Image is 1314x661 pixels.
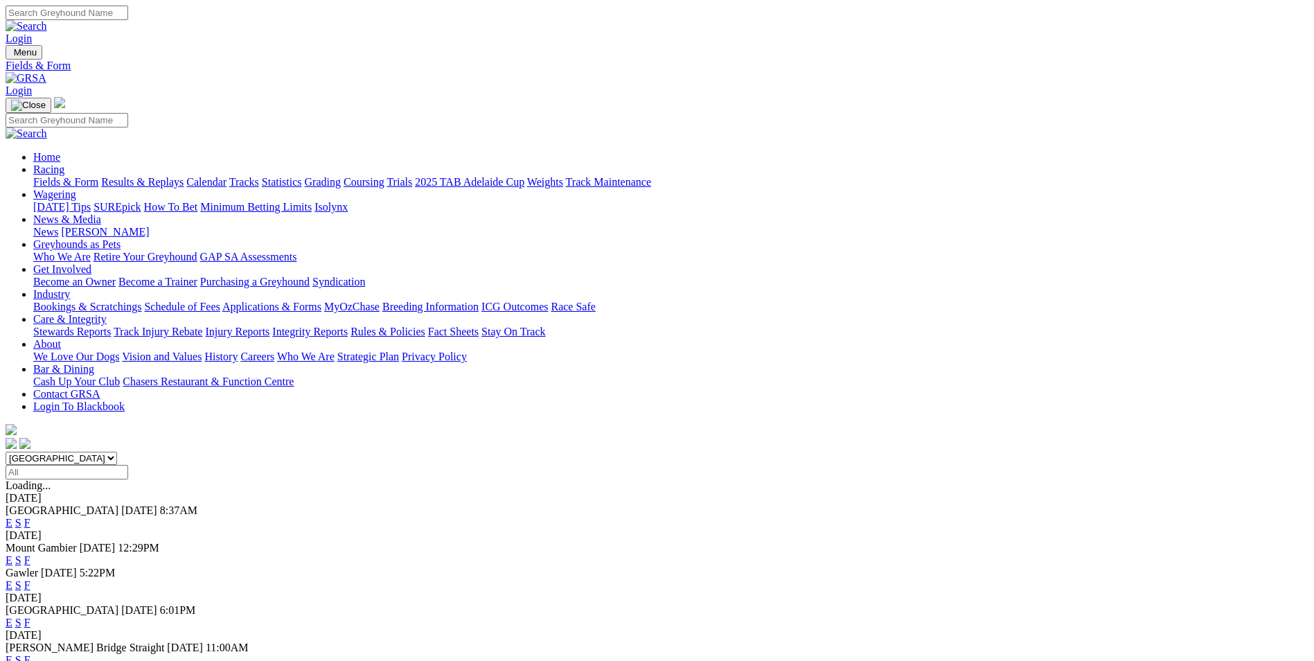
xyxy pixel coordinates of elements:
a: Login To Blackbook [33,400,125,412]
span: [GEOGRAPHIC_DATA] [6,604,118,616]
a: Statistics [262,176,302,188]
a: Track Maintenance [566,176,651,188]
a: Calendar [186,176,227,188]
div: [DATE] [6,592,1308,604]
a: Become an Owner [33,276,116,288]
a: About [33,338,61,350]
a: Contact GRSA [33,388,100,400]
img: Search [6,20,47,33]
a: Wagering [33,188,76,200]
a: Schedule of Fees [144,301,220,312]
a: F [24,554,30,566]
a: How To Bet [144,201,198,213]
a: E [6,617,12,628]
a: Become a Trainer [118,276,197,288]
div: [DATE] [6,492,1308,504]
span: Gawler [6,567,38,579]
a: Careers [240,351,274,362]
a: Cash Up Your Club [33,376,120,387]
span: 5:22PM [80,567,116,579]
a: F [24,517,30,529]
input: Search [6,6,128,20]
a: Fact Sheets [428,326,479,337]
a: Login [6,85,32,96]
a: [PERSON_NAME] [61,226,149,238]
span: 6:01PM [160,604,196,616]
a: Weights [527,176,563,188]
div: Care & Integrity [33,326,1308,338]
span: Mount Gambier [6,542,77,554]
a: S [15,517,21,529]
a: Home [33,151,60,163]
a: Industry [33,288,70,300]
span: [DATE] [80,542,116,554]
a: Trials [387,176,412,188]
a: Retire Your Greyhound [94,251,197,263]
a: Grading [305,176,341,188]
span: [GEOGRAPHIC_DATA] [6,504,118,516]
span: [DATE] [121,604,157,616]
a: Rules & Policies [350,326,425,337]
a: S [15,579,21,591]
a: F [24,579,30,591]
img: logo-grsa-white.png [54,97,65,108]
a: S [15,617,21,628]
a: Privacy Policy [402,351,467,362]
a: Racing [33,164,64,175]
a: Strategic Plan [337,351,399,362]
div: News & Media [33,226,1308,238]
a: We Love Our Dogs [33,351,119,362]
a: ICG Outcomes [481,301,548,312]
a: Get Involved [33,263,91,275]
a: Minimum Betting Limits [200,201,312,213]
a: Login [6,33,32,44]
span: [DATE] [41,567,77,579]
a: Coursing [344,176,384,188]
a: Stay On Track [481,326,545,337]
div: Industry [33,301,1308,313]
a: Integrity Reports [272,326,348,337]
span: 12:29PM [118,542,159,554]
a: Care & Integrity [33,313,107,325]
a: Greyhounds as Pets [33,238,121,250]
div: Bar & Dining [33,376,1308,388]
a: S [15,554,21,566]
img: Close [11,100,46,111]
img: GRSA [6,72,46,85]
a: F [24,617,30,628]
a: MyOzChase [324,301,380,312]
div: Racing [33,176,1308,188]
input: Search [6,113,128,127]
a: E [6,517,12,529]
a: SUREpick [94,201,141,213]
button: Toggle navigation [6,98,51,113]
span: 8:37AM [160,504,197,516]
span: [PERSON_NAME] Bridge Straight [6,642,164,653]
a: Race Safe [551,301,595,312]
a: Results & Replays [101,176,184,188]
span: Menu [14,47,37,58]
div: Wagering [33,201,1308,213]
input: Select date [6,465,128,479]
a: Breeding Information [382,301,479,312]
div: Greyhounds as Pets [33,251,1308,263]
a: E [6,579,12,591]
a: [DATE] Tips [33,201,91,213]
a: Tracks [229,176,259,188]
div: Get Involved [33,276,1308,288]
div: [DATE] [6,529,1308,542]
a: Injury Reports [205,326,269,337]
img: Search [6,127,47,140]
img: logo-grsa-white.png [6,424,17,435]
a: Stewards Reports [33,326,111,337]
span: 11:00AM [206,642,249,653]
a: News & Media [33,213,101,225]
a: GAP SA Assessments [200,251,297,263]
a: Fields & Form [6,60,1308,72]
a: Syndication [312,276,365,288]
a: News [33,226,58,238]
span: [DATE] [167,642,203,653]
a: Track Injury Rebate [114,326,202,337]
a: 2025 TAB Adelaide Cup [415,176,524,188]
